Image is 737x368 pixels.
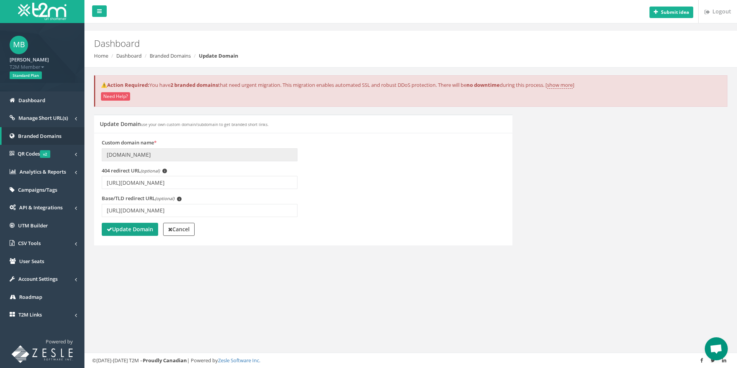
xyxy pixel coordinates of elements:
b: Submit idea [661,9,689,15]
div: ©[DATE]-[DATE] T2M – | Powered by [92,357,729,364]
span: v2 [40,150,50,158]
span: Manage Short URL(s) [18,114,68,121]
strong: Proudly Canadian [143,357,187,364]
em: (optional) [155,196,174,201]
p: You have that need urgent migration. This migration enables automated SSL and robust DDoS protect... [101,81,721,89]
button: Submit idea [649,7,693,18]
em: (optional) [140,168,160,174]
a: [PERSON_NAME] T2M Member [10,54,75,70]
strong: ⚠️Action Required: [101,81,149,88]
input: Enter 404 redirect URL [102,176,297,189]
label: 404 redirect URL [102,167,167,174]
span: Standard Plan [10,71,42,79]
span: i [177,197,182,201]
h2: Dashboard [94,38,620,48]
span: QR Codes [18,150,50,157]
span: API & Integrations [19,204,63,211]
button: Update Domain [102,223,158,236]
input: Enter TLD redirect URL [102,204,297,217]
label: Custom domain name [102,139,157,146]
span: Dashboard [18,97,45,104]
label: Base/TLD redirect URL [102,195,182,202]
span: Analytics & Reports [20,168,66,175]
strong: no downtime [466,81,500,88]
span: i [162,169,167,173]
a: show more [547,81,573,89]
span: UTM Builder [18,222,48,229]
strong: Cancel [168,225,190,233]
strong: Update Domain [199,52,238,59]
a: Dashboard [116,52,142,59]
a: Zesle Software Inc. [218,357,260,364]
strong: 2 branded domains [170,81,218,88]
span: T2M Member [10,63,75,71]
input: Enter domain name [102,148,297,161]
span: Campaigns/Tags [18,186,57,193]
a: Home [94,52,108,59]
span: T2M Links [18,311,42,318]
div: Open chat [705,337,728,360]
span: Roadmap [19,293,42,300]
span: Branded Domains [18,133,61,139]
span: MB [10,36,28,54]
strong: Update Domain [107,225,153,233]
strong: [PERSON_NAME] [10,56,49,63]
span: User Seats [19,258,44,265]
span: Account Settings [18,275,58,282]
img: T2M URL Shortener powered by Zesle Software Inc. [12,345,73,363]
img: T2M [18,3,66,20]
a: Cancel [163,223,195,236]
span: Powered by [46,338,73,345]
span: CSV Tools [18,240,41,247]
a: Branded Domains [150,52,191,59]
button: Need Help? [101,92,130,101]
small: use your own custom domain/subdomain to get branded short links. [141,122,269,127]
h5: Update Domain [100,121,269,127]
